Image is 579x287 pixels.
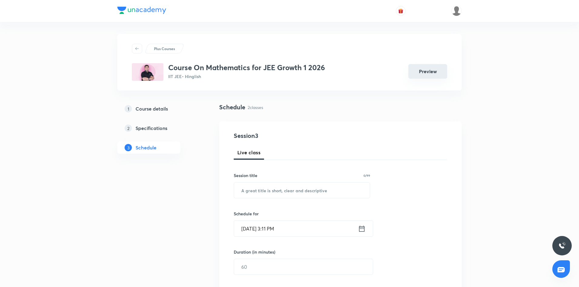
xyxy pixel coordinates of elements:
[168,73,325,80] p: IIT JEE • Hinglish
[234,183,370,198] input: A great title is short, clear and descriptive
[117,122,200,134] a: 2Specifications
[125,144,132,151] p: 3
[168,63,325,72] h3: Course On Mathematics for JEE Growth 1 2026
[234,131,344,140] h4: Session 3
[117,7,166,14] img: Company Logo
[408,64,447,79] button: Preview
[363,174,370,177] p: 0/99
[154,46,175,51] p: Plus Courses
[117,103,200,115] a: 1Course details
[132,63,163,81] img: F128DCD0-F958-4288-9738-ACB2D643DD97_plus.png
[136,125,167,132] h5: Specifications
[234,259,373,275] input: 60
[136,105,168,112] h5: Course details
[125,125,132,132] p: 2
[219,103,245,112] h4: Schedule
[558,242,566,249] img: ttu
[234,249,275,255] h6: Duration (in minutes)
[125,105,132,112] p: 1
[396,6,406,16] button: avatar
[451,6,462,16] img: Rounak Sharma
[136,144,156,151] h5: Schedule
[234,210,370,217] h6: Schedule for
[248,104,263,111] p: 2 classes
[237,149,260,156] span: Live class
[117,7,166,15] a: Company Logo
[398,8,403,14] img: avatar
[234,172,257,179] h6: Session title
